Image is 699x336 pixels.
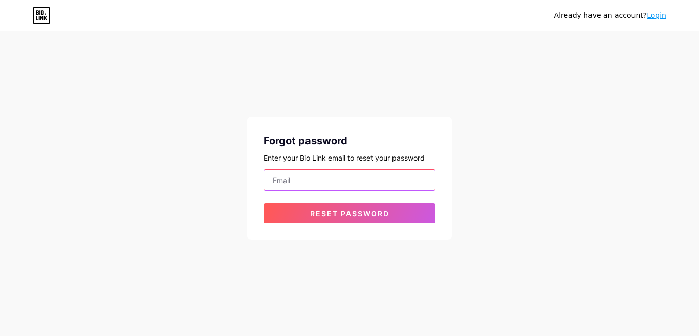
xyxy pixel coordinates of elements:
[264,152,435,163] div: Enter your Bio Link email to reset your password
[310,209,389,218] span: Reset password
[647,11,666,19] a: Login
[554,10,666,21] div: Already have an account?
[264,203,435,223] button: Reset password
[264,133,435,148] div: Forgot password
[264,170,435,190] input: Email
